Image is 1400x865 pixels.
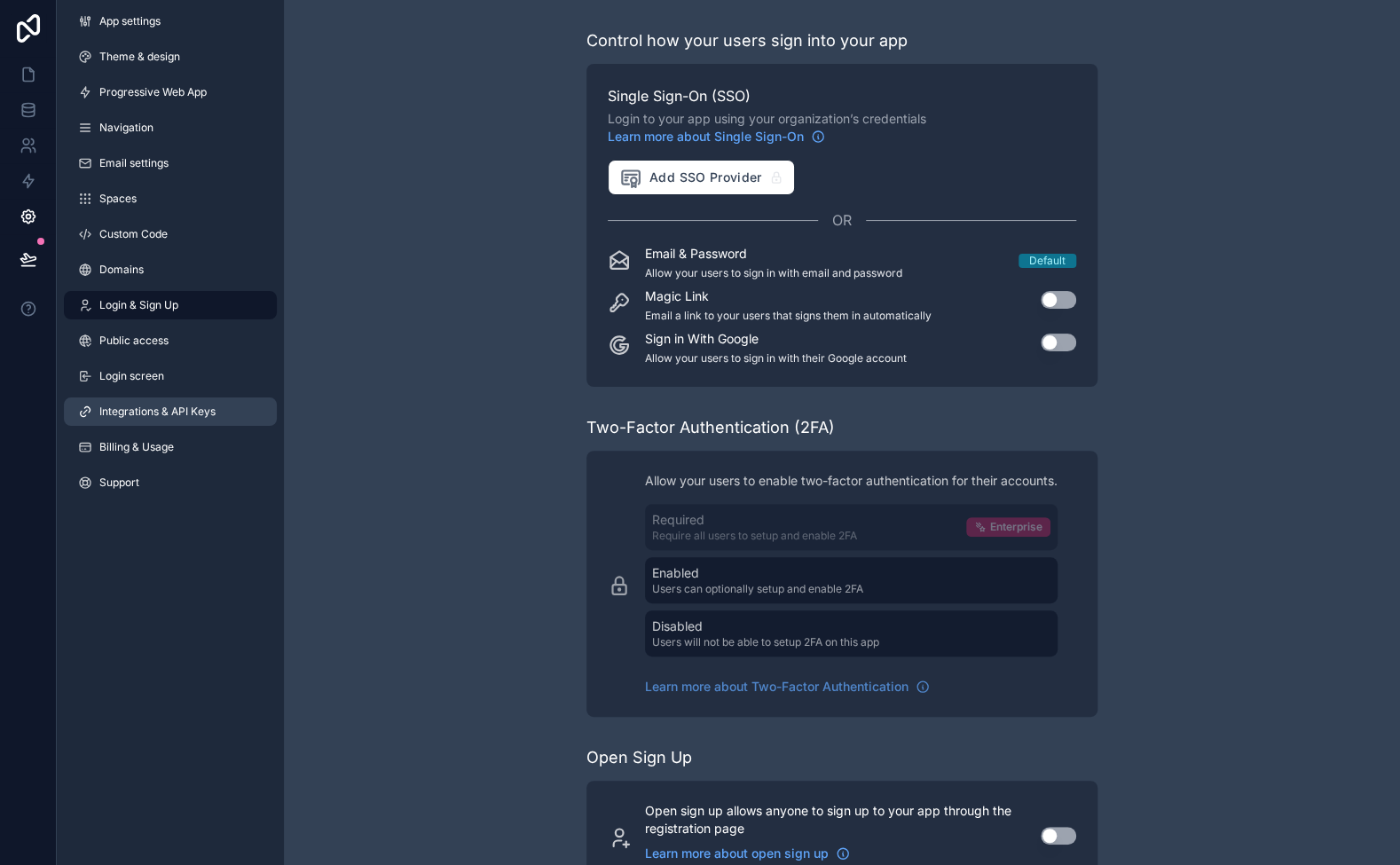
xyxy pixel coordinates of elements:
[99,192,137,206] span: Spaces
[645,802,1019,837] p: Open sign up allows anyone to sign up to your app through the registration page
[64,43,277,71] a: Theme & design
[99,369,164,383] span: Login screen
[99,440,174,454] span: Billing & Usage
[64,256,277,284] a: Domains
[99,405,216,419] span: Integrations & API Keys
[645,330,907,348] p: Sign in With Google
[645,266,902,280] p: Allow your users to sign in with email and password
[64,326,277,355] a: Public access
[64,7,277,35] a: App settings
[64,362,277,390] a: Login screen
[608,110,1076,145] span: Login to your app using your organization’s credentials
[645,309,932,323] p: Email a link to your users that signs them in automatically
[645,678,908,696] span: Learn more about Two-Factor Authentication
[619,166,762,189] span: Add SSO Provider
[64,468,277,497] a: Support
[652,511,857,529] p: Required
[608,85,1076,106] span: Single Sign-On (SSO)
[99,85,207,99] span: Progressive Web App
[64,78,277,106] a: Progressive Web App
[832,209,852,231] span: OR
[99,227,168,241] span: Custom Code
[586,745,692,770] div: Open Sign Up
[64,220,277,248] a: Custom Code
[652,617,879,635] p: Disabled
[652,635,879,649] p: Users will not be able to setup 2FA on this app
[608,128,825,145] a: Learn more about Single Sign-On
[645,472,1058,490] p: Allow your users to enable two-factor authentication for their accounts.
[652,564,863,582] p: Enabled
[64,185,277,213] a: Spaces
[645,845,850,862] a: Learn more about open sign up
[652,529,857,543] p: Require all users to setup and enable 2FA
[99,50,180,64] span: Theme & design
[99,263,144,277] span: Domains
[645,351,907,366] p: Allow your users to sign in with their Google account
[645,287,932,305] p: Magic Link
[586,28,908,53] div: Control how your users sign into your app
[645,678,930,696] a: Learn more about Two-Factor Authentication
[99,121,153,135] span: Navigation
[608,160,795,195] button: Add SSO Provider
[64,149,277,177] a: Email settings
[645,845,829,862] span: Learn more about open sign up
[64,433,277,461] a: Billing & Usage
[99,298,178,312] span: Login & Sign Up
[608,128,804,145] span: Learn more about Single Sign-On
[99,476,139,490] span: Support
[99,334,169,348] span: Public access
[645,245,902,263] p: Email & Password
[990,520,1042,534] span: Enterprise
[99,156,169,170] span: Email settings
[586,415,835,440] div: Two-Factor Authentication (2FA)
[1029,254,1066,268] div: Default
[64,114,277,142] a: Navigation
[64,397,277,426] a: Integrations & API Keys
[652,582,863,596] p: Users can optionally setup and enable 2FA
[64,291,277,319] a: Login & Sign Up
[99,14,161,28] span: App settings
